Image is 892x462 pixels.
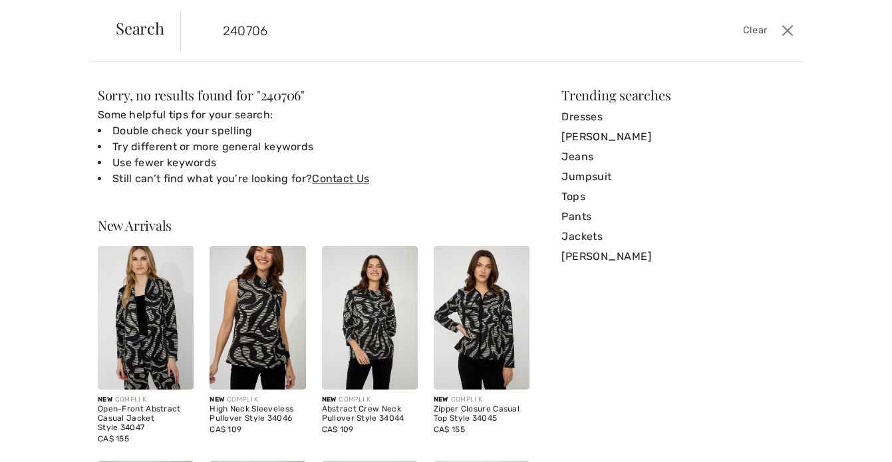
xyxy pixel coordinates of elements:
span: CA$ 109 [210,425,241,434]
li: Still can’t find what you’re looking for? [98,171,529,187]
div: COMPLI K [98,395,194,405]
span: New Arrivals [98,216,172,234]
span: New [434,396,448,404]
a: Dresses [561,107,794,127]
div: Zipper Closure Casual Top Style 34045 [434,405,529,423]
li: Use fewer keywords [98,155,529,171]
span: CA$ 155 [98,434,129,443]
span: New [210,396,224,404]
input: TYPE TO SEARCH [213,11,637,51]
div: COMPLI K [210,395,305,405]
a: Pants [561,207,794,227]
img: Open-Front Abstract Casual Jacket Style 34047. As sample [98,246,194,390]
a: Contact Us [312,172,369,185]
div: Trending searches [561,88,794,102]
img: Zipper Closure Casual Top Style 34045. As sample [434,246,529,390]
a: Tops [561,187,794,207]
div: Open-Front Abstract Casual Jacket Style 34047 [98,405,194,432]
img: High Neck Sleeveless Pullover Style 34046. As sample [210,246,305,390]
a: Jumpsuit [561,167,794,187]
span: Clear [743,23,768,38]
a: Jackets [561,227,794,247]
span: New [322,396,337,404]
img: Abstract Crew Neck Pullover Style 34044. As sample [322,246,418,390]
span: Search [116,20,164,36]
div: COMPLI K [434,395,529,405]
span: 240706 [261,86,301,104]
div: High Neck Sleeveless Pullover Style 34046 [210,405,305,423]
div: Abstract Crew Neck Pullover Style 34044 [322,405,418,423]
div: Some helpful tips for your search: [98,107,529,187]
li: Try different or more general keywords [98,139,529,155]
a: [PERSON_NAME] [561,247,794,267]
span: New [98,396,112,404]
span: Help [31,9,58,21]
button: Close [778,20,798,41]
div: COMPLI K [322,395,418,405]
div: Sorry, no results found for " " [98,88,529,102]
span: CA$ 109 [322,425,354,434]
span: CA$ 155 [434,425,465,434]
a: Jeans [561,147,794,167]
li: Double check your spelling [98,123,529,139]
a: [PERSON_NAME] [561,127,794,147]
